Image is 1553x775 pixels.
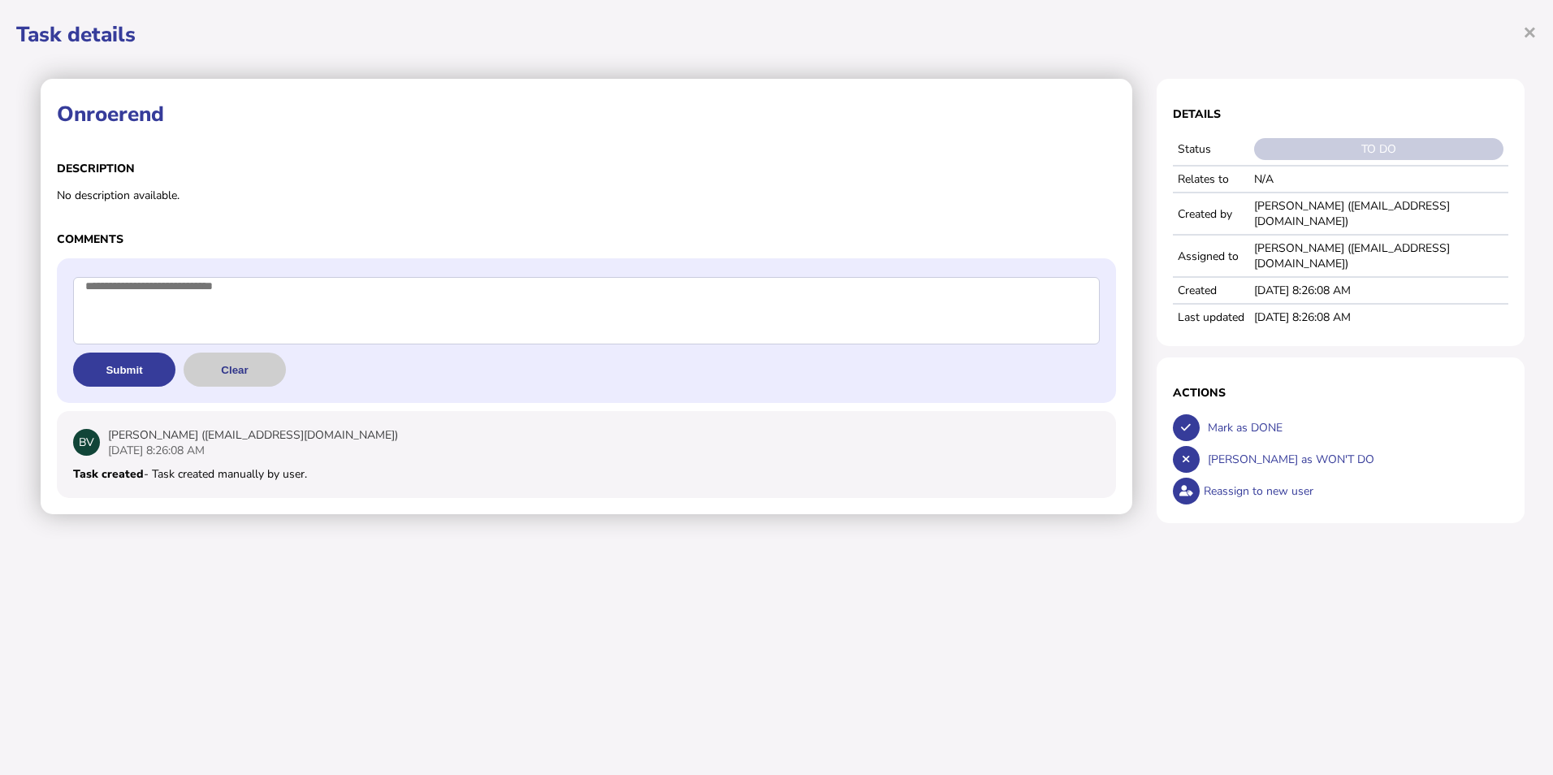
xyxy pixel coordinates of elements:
[57,232,1116,247] h3: Comments
[1173,106,1508,122] h1: Details
[1249,277,1508,304] td: [DATE] 8:26:08 AM
[73,429,100,456] div: BV
[1173,193,1249,235] td: Created by
[1249,235,1508,277] td: [PERSON_NAME] ([EMAIL_ADDRESS][DOMAIN_NAME])
[1249,304,1508,330] td: [DATE] 8:26:08 AM
[108,427,398,443] app-user-presentation: [PERSON_NAME] ([EMAIL_ADDRESS][DOMAIN_NAME])
[1254,138,1503,160] div: TO DO
[1173,235,1249,277] td: Assigned to
[73,466,1100,482] div: - Task created manually by user.
[1249,193,1508,235] td: [PERSON_NAME] ([EMAIL_ADDRESS][DOMAIN_NAME])
[1173,385,1508,400] h1: Actions
[57,161,1116,176] h3: Description
[1523,16,1537,47] span: ×
[108,443,398,458] div: [DATE] 8:26:08 AM
[57,100,1116,128] h1: Onroerend
[57,188,1116,203] div: No description available.
[1249,166,1508,193] td: N/A
[1200,475,1508,507] div: Reassign to new user
[16,20,1537,49] h1: Task details
[1173,304,1249,330] td: Last updated
[1173,133,1249,166] td: Status
[1173,277,1249,304] td: Created
[1204,412,1508,444] div: Mark as DONE
[184,353,286,387] button: Clear
[1204,444,1508,475] div: [PERSON_NAME] as WON'T DO
[73,466,144,482] b: Task created
[73,353,175,387] button: Submit
[1173,166,1249,193] td: Relates to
